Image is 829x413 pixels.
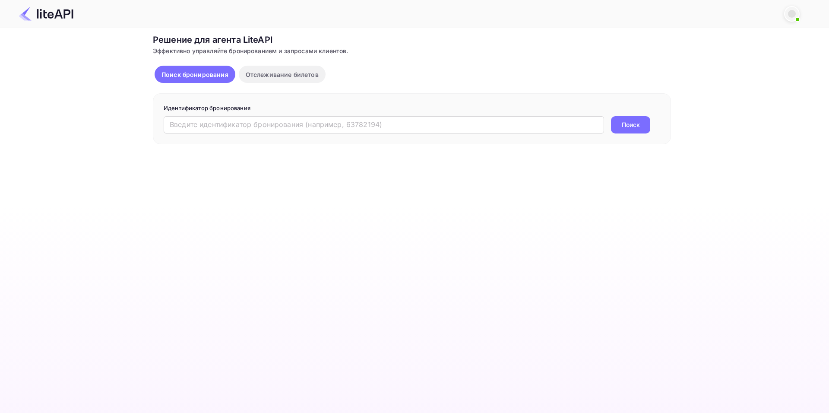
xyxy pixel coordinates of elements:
ya-tr-span: Идентификатор бронирования [164,105,250,111]
ya-tr-span: Эффективно управляйте бронированием и запросами клиентов. [153,47,348,54]
ya-tr-span: Поиск бронирования [161,71,228,78]
img: Логотип LiteAPI [19,7,73,21]
input: Введите идентификатор бронирования (например, 63782194) [164,116,604,133]
button: Поиск [611,116,650,133]
ya-tr-span: Решение для агента LiteAPI [153,35,273,45]
ya-tr-span: Отслеживание билетов [246,71,319,78]
ya-tr-span: Поиск [622,120,640,129]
